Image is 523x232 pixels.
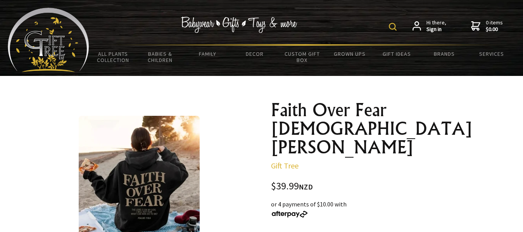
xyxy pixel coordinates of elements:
a: Grown Ups [326,46,373,62]
div: $39.99 [271,181,497,192]
span: 0 items [486,19,503,33]
img: Afterpay [271,211,308,218]
a: Custom Gift Box [278,46,326,68]
strong: Sign in [426,26,446,33]
a: Babies & Children [136,46,184,68]
h1: Faith Over Fear [DEMOGRAPHIC_DATA][PERSON_NAME] [271,101,497,156]
div: or 4 payments of $10.00 with [271,199,497,218]
strong: $0.00 [486,26,503,33]
img: Babyware - Gifts - Toys and more... [8,8,89,72]
a: All Plants Collection [89,46,136,68]
span: NZD [299,182,313,191]
a: Gift Tree [271,161,299,170]
a: Family [184,46,231,62]
a: 0 items$0.00 [471,19,503,33]
a: Services [468,46,515,62]
a: Hi there,Sign in [413,19,446,33]
img: product search [389,23,397,31]
img: Babywear - Gifts - Toys & more [181,17,297,33]
a: Brands [421,46,468,62]
a: Gift Ideas [373,46,421,62]
a: Decor [231,46,278,62]
span: Hi there, [426,19,446,33]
